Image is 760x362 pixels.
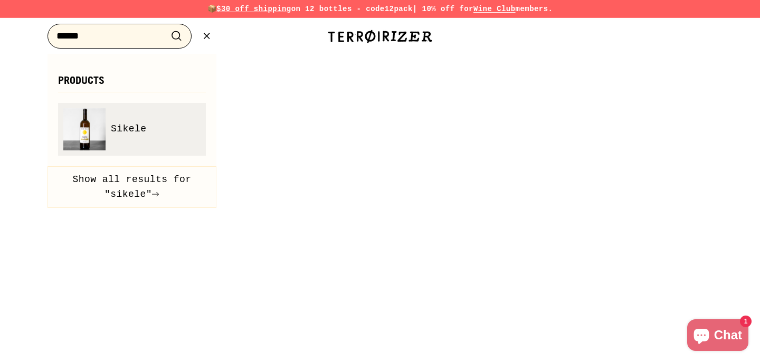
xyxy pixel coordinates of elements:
[111,121,147,137] span: Sikele
[473,5,516,13] a: Wine Club
[63,108,106,150] img: Sikele
[216,5,291,13] span: $30 off shipping
[47,166,216,208] button: Show all results for "sikele"
[385,5,413,13] strong: 12pack
[21,3,739,15] p: 📦 on 12 bottles - code | 10% off for members.
[63,108,201,150] a: Sikele Sikele
[684,319,752,354] inbox-online-store-chat: Shopify online store chat
[58,75,206,92] h3: Products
